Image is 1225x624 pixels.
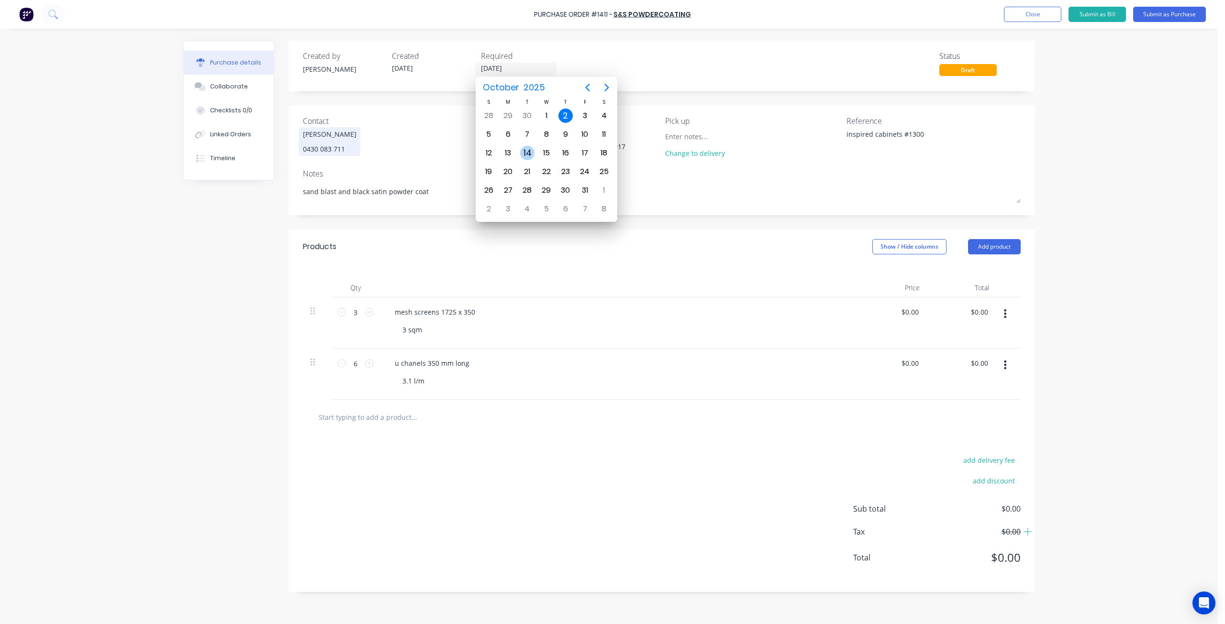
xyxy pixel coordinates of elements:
div: Thursday, October 23, 2025 [558,164,573,179]
div: Monday, September 29, 2025 [501,109,515,123]
div: Wednesday, October 1, 2025 [539,109,554,123]
div: Wednesday, October 8, 2025 [539,127,554,142]
span: October [480,79,521,96]
div: Reference [846,115,1021,127]
div: Contact [303,115,477,127]
div: Collaborate [210,82,248,91]
div: Price [858,278,927,297]
button: Previous page [578,78,597,97]
div: Monday, October 20, 2025 [501,164,515,179]
div: Change to delivery [665,148,752,158]
div: Friday, October 31, 2025 [578,183,592,197]
span: Sub total [853,503,925,515]
div: Saturday, October 11, 2025 [597,127,611,142]
div: Monday, November 3, 2025 [501,202,515,216]
div: Saturday, November 8, 2025 [597,202,611,216]
div: Checklists 0/0 [210,106,252,115]
button: Submit as Purchase [1133,7,1206,22]
div: Open Intercom Messenger [1192,591,1215,614]
span: $0.00 [925,526,1021,537]
button: Purchase details [184,51,274,75]
div: u chanels 350 mm long [387,356,477,370]
div: Wednesday, October 29, 2025 [539,183,554,197]
div: Pick up [665,115,839,127]
div: Timeline [210,154,235,163]
button: Checklists 0/0 [184,99,274,122]
div: [PERSON_NAME] [303,129,356,139]
div: Notes [303,168,1021,179]
a: s&s powdercoating [613,10,691,19]
button: Add product [968,239,1021,254]
div: Purchase details [210,58,261,67]
button: Close [1004,7,1061,22]
div: Monday, October 13, 2025 [501,146,515,160]
div: Friday, October 10, 2025 [578,127,592,142]
div: Saturday, October 18, 2025 [597,146,611,160]
div: Qty [332,278,379,297]
div: Tuesday, October 21, 2025 [520,164,535,179]
button: Show / Hide columns [872,239,947,254]
div: Wednesday, October 15, 2025 [539,146,554,160]
span: Total [853,552,925,563]
div: Draft [939,64,997,76]
div: Thursday, October 30, 2025 [558,183,573,197]
div: 3.1 l/m [395,374,432,388]
div: Saturday, October 25, 2025 [597,164,611,179]
div: Saturday, October 4, 2025 [597,109,611,123]
div: Status [939,50,1021,62]
div: Purchase Order #1411 - [534,10,612,20]
div: Sunday, October 12, 2025 [481,146,496,160]
img: Factory [19,7,33,22]
textarea: inspired cabinets #1300 [846,129,966,151]
div: Sunday, October 5, 2025 [481,127,496,142]
div: 3 sqm [395,323,430,337]
div: Monday, October 6, 2025 [501,127,515,142]
div: Tuesday, November 4, 2025 [520,202,535,216]
div: Sunday, October 19, 2025 [481,164,496,179]
div: Thursday, October 16, 2025 [558,146,573,160]
button: add discount [968,474,1021,487]
button: October2025 [477,79,551,96]
button: Timeline [184,146,274,170]
div: Created [392,50,473,62]
div: Sunday, November 2, 2025 [481,202,496,216]
input: Start typing to add a product... [318,407,510,427]
div: Friday, October 17, 2025 [578,146,592,160]
div: S [479,98,498,106]
button: Next page [597,78,616,97]
textarea: sand blast and black satin powder coat [303,182,1021,203]
div: 0430 083 711 [303,144,356,154]
div: Wednesday, October 22, 2025 [539,164,554,179]
div: Monday, October 27, 2025 [501,183,515,197]
div: Products [303,241,336,252]
div: Tuesday, September 30, 2025 [520,109,535,123]
span: $0.00 [925,549,1021,566]
div: [PERSON_NAME] [303,64,384,74]
div: Friday, October 24, 2025 [578,164,592,179]
div: Linked Orders [210,130,251,139]
div: S [594,98,613,106]
span: 2025 [521,79,547,96]
span: Tax [853,526,925,537]
input: Enter notes... [665,129,752,143]
div: M [498,98,517,106]
div: T [556,98,575,106]
div: Total [927,278,997,297]
div: Friday, November 7, 2025 [578,202,592,216]
div: Sunday, October 26, 2025 [481,183,496,197]
div: Thursday, November 6, 2025 [558,202,573,216]
div: F [575,98,594,106]
div: mesh screens 1725 x 350 [387,305,483,319]
button: Linked Orders [184,122,274,146]
div: Friday, October 3, 2025 [578,109,592,123]
div: W [537,98,556,106]
div: Sunday, September 28, 2025 [481,109,496,123]
div: Tuesday, October 28, 2025 [520,183,535,197]
div: Today, Thursday, October 2, 2025 [558,109,573,123]
button: Collaborate [184,75,274,99]
div: Wednesday, November 5, 2025 [539,202,554,216]
div: Tuesday, October 7, 2025 [520,127,535,142]
div: T [518,98,537,106]
span: $0.00 [925,503,1021,515]
div: Saturday, November 1, 2025 [597,183,611,197]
